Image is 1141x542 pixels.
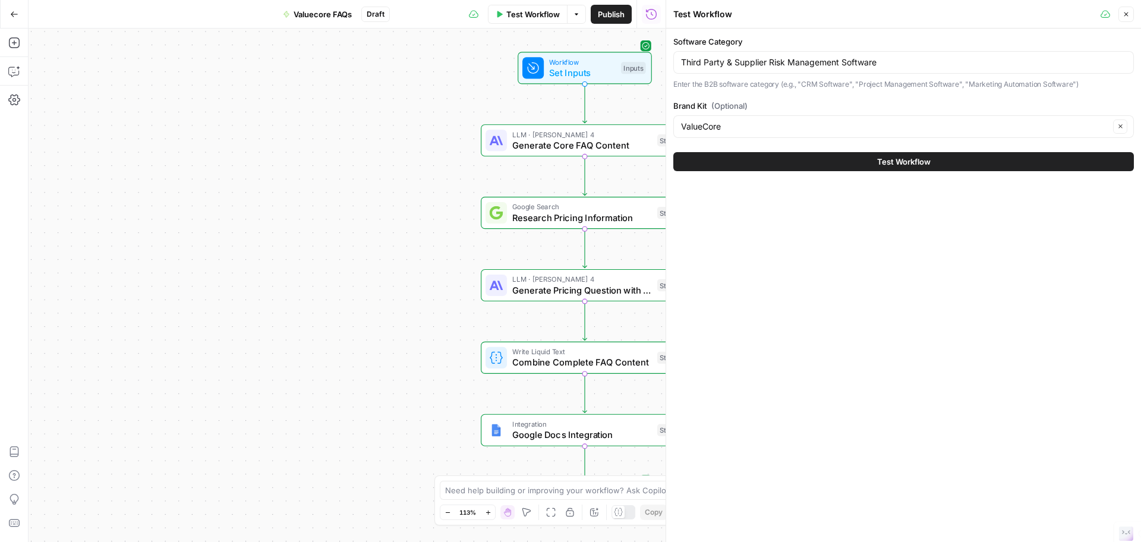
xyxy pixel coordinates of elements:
g: Edge from step_5 to step_6 [583,156,587,195]
div: Step 8 [657,352,683,364]
span: Google Search [512,201,652,212]
div: LLM · [PERSON_NAME] 4Generate Core FAQ ContentStep 5 [481,124,689,156]
span: LLM · [PERSON_NAME] 4 [512,274,652,285]
span: Combine Complete FAQ Content [512,355,652,369]
span: Write Liquid Text [512,346,652,357]
span: Generate Core FAQ Content [512,138,652,152]
span: LLM · [PERSON_NAME] 4 [512,129,652,140]
span: Draft [367,9,384,20]
div: Google SearchResearch Pricing InformationStep 6 [481,197,689,229]
input: CRM Software [681,56,1126,68]
span: Generate Pricing Question with Citations [512,283,652,297]
g: Edge from start to step_5 [583,84,587,122]
div: Step 9 [657,424,683,436]
span: Test Workflow [506,8,560,20]
button: Valuecore FAQs [276,5,359,24]
p: Enter the B2B software category (e.g., "CRM Software", "Project Management Software", "Marketing ... [673,78,1134,90]
label: Brand Kit [673,100,1134,112]
span: Test Workflow [877,156,931,168]
g: Edge from step_6 to step_7 [583,229,587,267]
g: Edge from step_9 to end [583,446,587,485]
span: Publish [598,8,625,20]
div: Write Liquid TextCombine Complete FAQ ContentStep 8 [481,342,689,374]
button: Test Workflow [488,5,567,24]
span: Set Inputs [549,66,616,80]
div: Step 5 [657,134,683,146]
span: Google Docs Integration [512,428,652,442]
img: Instagram%20post%20-%201%201.png [490,423,503,437]
button: Test Workflow [673,152,1134,171]
g: Edge from step_8 to step_9 [583,374,587,412]
span: Valuecore FAQs [294,8,352,20]
span: Workflow [549,56,616,67]
span: 113% [459,508,476,517]
div: Step 6 [657,207,683,219]
span: Integration [512,419,652,430]
button: Publish [591,5,632,24]
span: Research Pricing Information [512,211,652,225]
div: LLM · [PERSON_NAME] 4Generate Pricing Question with CitationsStep 7 [481,269,689,301]
button: Copy [640,505,667,520]
div: Inputs [621,62,646,74]
span: (Optional) [711,100,748,112]
span: Copy [645,507,663,518]
input: ValueCore [681,121,1110,133]
div: WorkflowSet InputsInputs [481,52,689,84]
div: IntegrationGoogle Docs IntegrationStep 9 [481,414,689,446]
label: Software Category [673,36,1134,48]
div: Step 7 [657,279,683,291]
g: Edge from step_7 to step_8 [583,301,587,340]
